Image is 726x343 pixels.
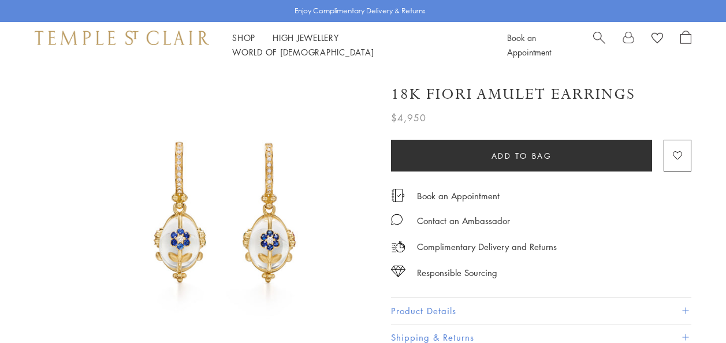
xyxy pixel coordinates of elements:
div: Contact an Ambassador [417,214,510,228]
img: icon_sourcing.svg [391,266,405,277]
button: Product Details [391,298,691,324]
img: icon_delivery.svg [391,240,405,254]
a: High JewelleryHigh Jewellery [273,32,339,43]
p: Enjoy Complimentary Delivery & Returns [295,5,426,17]
a: World of [DEMOGRAPHIC_DATA]World of [DEMOGRAPHIC_DATA] [232,46,374,58]
img: icon_appointment.svg [391,189,405,202]
a: Open Shopping Bag [680,31,691,59]
a: Search [593,31,605,59]
a: Book an Appointment [417,189,500,202]
a: ShopShop [232,32,255,43]
div: Responsible Sourcing [417,266,497,280]
span: $4,950 [391,110,426,125]
a: Book an Appointment [507,32,551,58]
p: Complimentary Delivery and Returns [417,240,557,254]
h1: 18K Fiori Amulet Earrings [391,84,635,105]
span: Add to bag [492,150,552,162]
a: View Wishlist [651,31,663,48]
nav: Main navigation [232,31,481,59]
img: MessageIcon-01_2.svg [391,214,403,225]
button: Add to bag [391,140,652,171]
img: Temple St. Clair [35,31,209,44]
